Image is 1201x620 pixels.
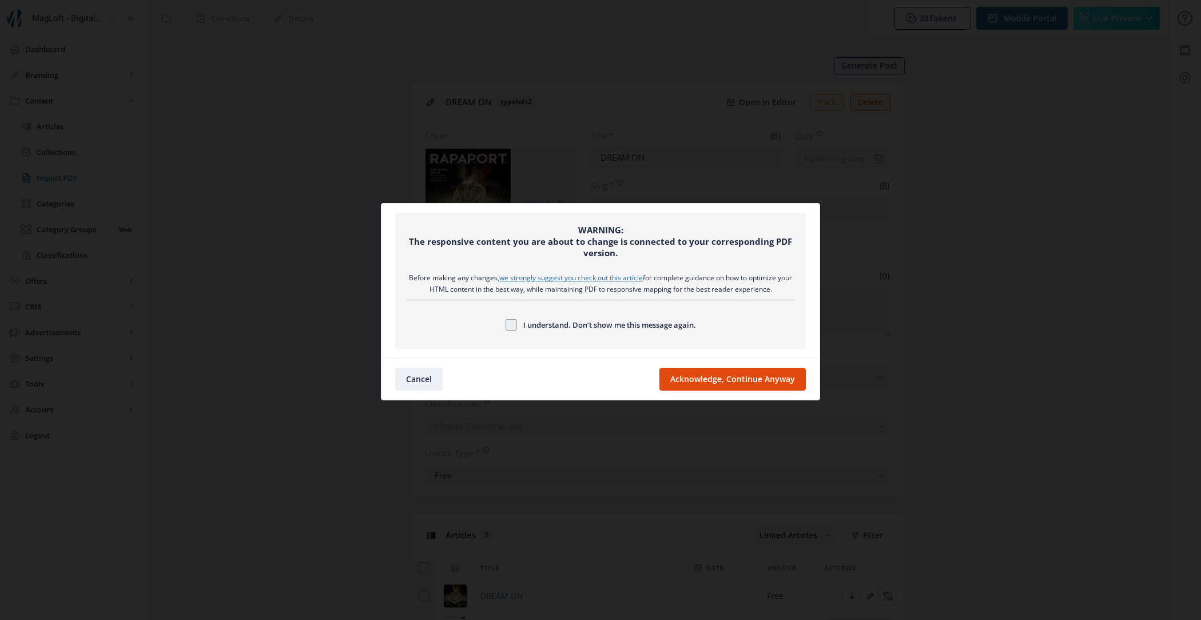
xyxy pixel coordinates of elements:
[659,368,806,391] button: Acknowledge, Continue Anyway
[407,224,794,259] div: WARNING: The responsive content you are about to change is connected to your corresponding PDF ve...
[395,368,443,391] button: Cancel
[517,318,696,332] span: I understand. Don’t show me this message again.
[499,273,643,283] a: we strongly suggest you check out this article
[407,272,794,295] div: Before making any changes, for complete guidance on how to optimize your HTML content in the best...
